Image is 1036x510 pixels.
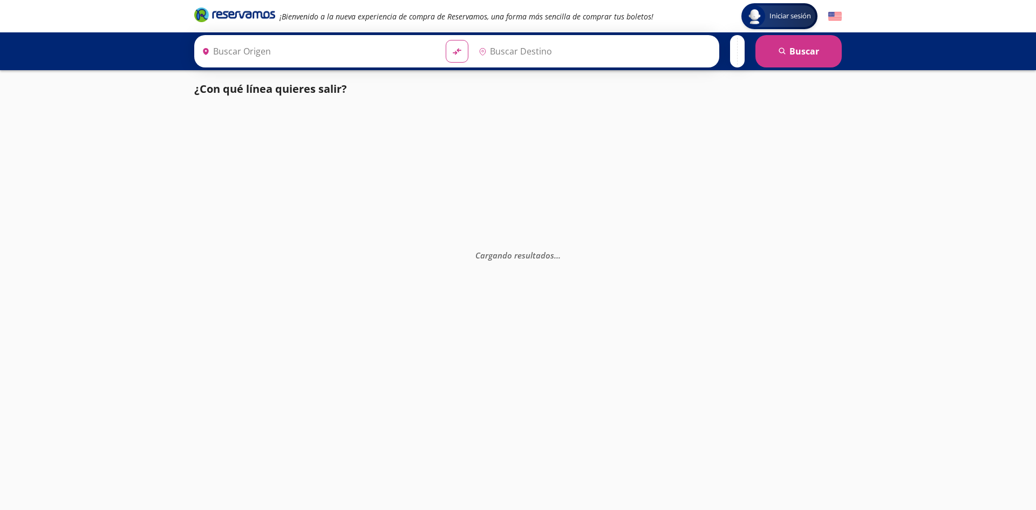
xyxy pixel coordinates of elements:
[755,35,842,67] button: Buscar
[197,38,437,65] input: Buscar Origen
[828,10,842,23] button: English
[556,249,558,260] span: .
[194,81,347,97] p: ¿Con qué línea quieres salir?
[194,6,275,26] a: Brand Logo
[765,11,815,22] span: Iniciar sesión
[474,38,714,65] input: Buscar Destino
[558,249,561,260] span: .
[554,249,556,260] span: .
[194,6,275,23] i: Brand Logo
[475,249,561,260] em: Cargando resultados
[280,11,653,22] em: ¡Bienvenido a la nueva experiencia de compra de Reservamos, una forma más sencilla de comprar tus...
